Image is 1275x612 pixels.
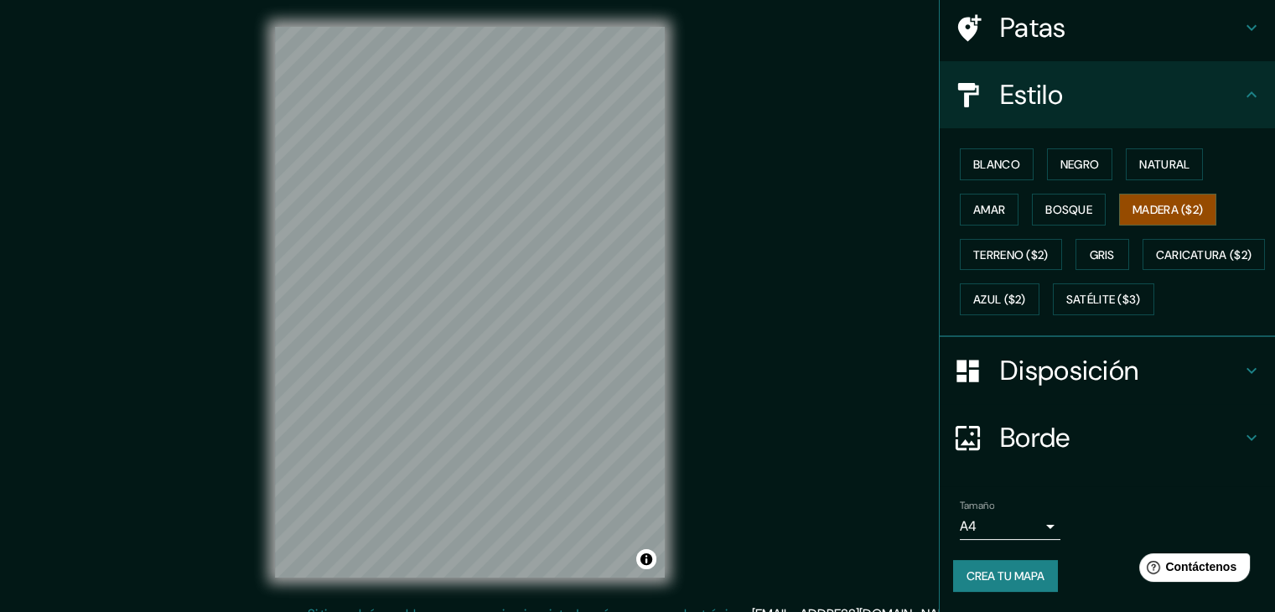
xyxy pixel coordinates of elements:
font: Disposición [1000,353,1138,388]
font: Negro [1060,157,1100,172]
font: Madera ($2) [1132,202,1203,217]
div: Borde [940,404,1275,471]
button: Madera ($2) [1119,194,1216,226]
font: Terreno ($2) [973,247,1049,262]
button: Azul ($2) [960,283,1039,315]
button: Activar o desactivar atribución [636,549,656,569]
button: Gris [1075,239,1129,271]
font: A4 [960,517,977,535]
button: Caricatura ($2) [1143,239,1266,271]
div: Estilo [940,61,1275,128]
canvas: Mapa [275,27,665,578]
button: Satélite ($3) [1053,283,1154,315]
div: Disposición [940,337,1275,404]
font: Crea tu mapa [967,568,1044,583]
button: Negro [1047,148,1113,180]
button: Natural [1126,148,1203,180]
font: Satélite ($3) [1066,293,1141,308]
font: Blanco [973,157,1020,172]
font: Tamaño [960,499,994,512]
button: Blanco [960,148,1034,180]
font: Natural [1139,157,1189,172]
font: Estilo [1000,77,1063,112]
font: Gris [1090,247,1115,262]
font: Azul ($2) [973,293,1026,308]
button: Terreno ($2) [960,239,1062,271]
font: Patas [1000,10,1066,45]
font: Caricatura ($2) [1156,247,1252,262]
iframe: Lanzador de widgets de ayuda [1126,547,1257,594]
button: Amar [960,194,1018,226]
font: Amar [973,202,1005,217]
div: A4 [960,513,1060,540]
button: Crea tu mapa [953,560,1058,592]
button: Bosque [1032,194,1106,226]
font: Borde [1000,420,1070,455]
font: Bosque [1045,202,1092,217]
